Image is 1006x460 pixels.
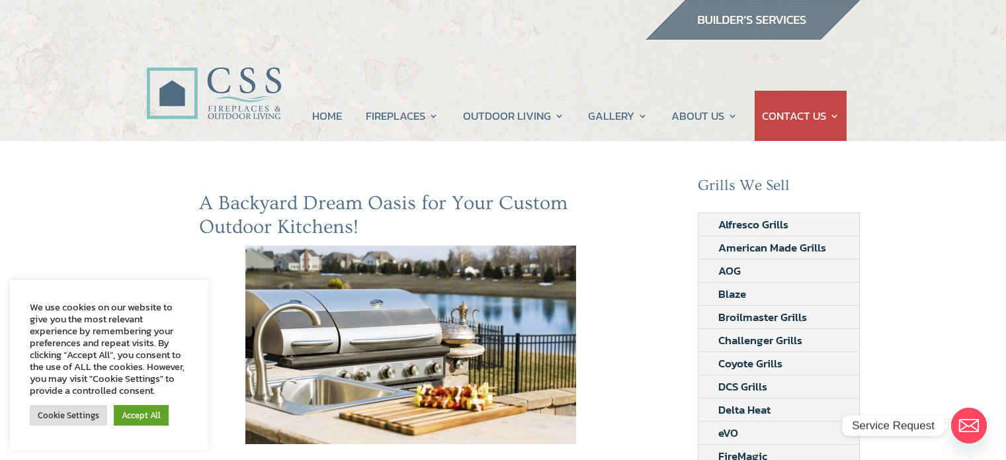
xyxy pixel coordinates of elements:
[698,177,860,202] h2: Grills We Sell
[30,405,107,426] a: Cookie Settings
[312,91,342,141] a: HOME
[146,30,281,126] img: CSS Fireplaces & Outdoor Living (Formerly Construction Solutions & Supply)- Jacksonville Ormond B...
[698,306,827,328] a: Broilmaster Grills
[698,375,787,398] a: DCS Grills
[951,408,987,443] a: Email
[698,236,846,259] a: American Made Grills
[30,301,189,396] div: We use cookies on our website to give you the most relevant experience by remembering your prefer...
[762,91,839,141] a: CONTACT US
[366,91,439,141] a: FIREPLACES
[698,352,802,375] a: Coyote Grills
[698,329,822,351] a: Challenger Grills
[645,27,860,44] a: builder services construction supply
[588,91,648,141] a: GALLERY
[463,91,564,141] a: OUTDOOR LIVING
[698,283,766,305] a: Blaze
[698,422,758,444] a: eVO
[698,259,761,282] a: AOG
[245,246,576,444] img: Outside Kitchen Barbecue and Sink
[199,191,624,246] h2: A Backyard Dream Oasis for Your Custom Outdoor Kitchens!
[671,91,737,141] a: ABOUT US
[698,398,790,421] a: Delta Heat
[698,213,808,236] a: Alfresco Grills
[114,405,169,426] a: Accept All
